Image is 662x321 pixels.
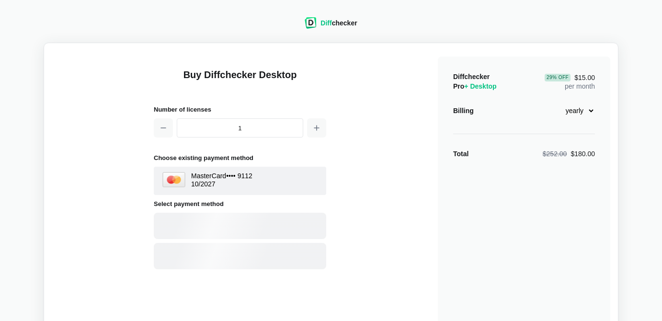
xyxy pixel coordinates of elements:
[162,172,185,188] img: MasterCard Logo
[453,73,490,80] span: Diffchecker
[464,82,496,90] span: + Desktop
[453,150,468,158] strong: Total
[177,118,303,138] input: 1
[154,167,326,195] button: MasterCard LogoMasterCard•••• 911210/2027
[191,172,252,190] div: MasterCard •••• 9112 10 / 2027
[543,150,567,158] span: $252.00
[545,74,595,81] span: $15.00
[305,17,317,29] img: Diffchecker logo
[320,19,331,27] span: Diff
[154,104,326,115] h2: Number of licenses
[320,18,357,28] div: checker
[453,106,474,115] div: Billing
[543,149,595,159] div: $180.00
[154,199,326,209] h2: Select payment method
[154,153,326,163] h2: Choose existing payment method
[305,23,357,30] a: Diffchecker logoDiffchecker
[154,68,326,93] h1: Buy Diffchecker Desktop
[545,72,595,91] div: per month
[453,82,497,90] span: Pro
[545,74,571,81] div: 29 % Off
